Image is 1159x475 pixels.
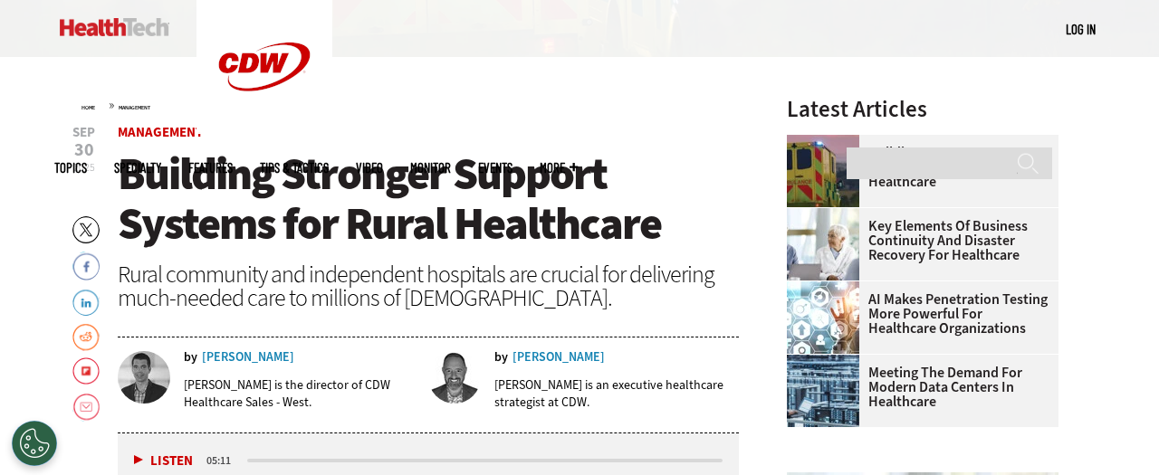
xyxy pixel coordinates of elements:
a: Video [356,161,383,175]
a: [PERSON_NAME] [512,351,605,364]
a: Features [188,161,233,175]
a: Building Stronger Support Systems for Rural Healthcare [787,146,1048,189]
span: Topics [54,161,87,175]
span: More [540,161,578,175]
span: Specialty [114,161,161,175]
a: Key Elements of Business Continuity and Disaster Recovery for Healthcare [787,219,1048,262]
div: Rural community and independent hospitals are crucial for delivering much-needed care to millions... [118,262,739,309]
a: Healthcare and hacking concept [787,281,868,296]
a: Tips & Tactics [260,161,329,175]
a: Events [478,161,512,175]
button: Listen [134,454,193,468]
div: duration [204,452,244,469]
img: Healthcare and hacking concept [787,281,859,354]
img: Home [60,18,169,36]
img: ambulance driving down country road at sunset [787,135,859,207]
a: AI Makes Penetration Testing More Powerful for Healthcare Organizations [787,292,1048,336]
a: MonITor [410,161,451,175]
div: User menu [1066,20,1096,39]
img: Adam Oldenburg [118,351,170,404]
img: Christopher Mills [428,351,481,404]
p: [PERSON_NAME] is an executive healthcare strategist at CDW. [494,376,739,411]
button: Open Preferences [12,421,57,466]
span: by [494,351,508,364]
img: incident response team discusses around a table [787,208,859,280]
img: engineer with laptop overlooking data center [787,355,859,427]
a: engineer with laptop overlooking data center [787,355,868,369]
a: Meeting the Demand for Modern Data Centers in Healthcare [787,366,1048,409]
a: CDW [196,119,332,138]
a: Log in [1066,21,1096,37]
a: [PERSON_NAME] [202,351,294,364]
a: ambulance driving down country road at sunset [787,135,868,149]
span: Building Stronger Support Systems for Rural Healthcare [118,144,661,253]
a: incident response team discusses around a table [787,208,868,223]
div: Cookies Settings [12,421,57,466]
p: [PERSON_NAME] is the director of CDW Healthcare Sales - West. [184,376,416,411]
span: by [184,351,197,364]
